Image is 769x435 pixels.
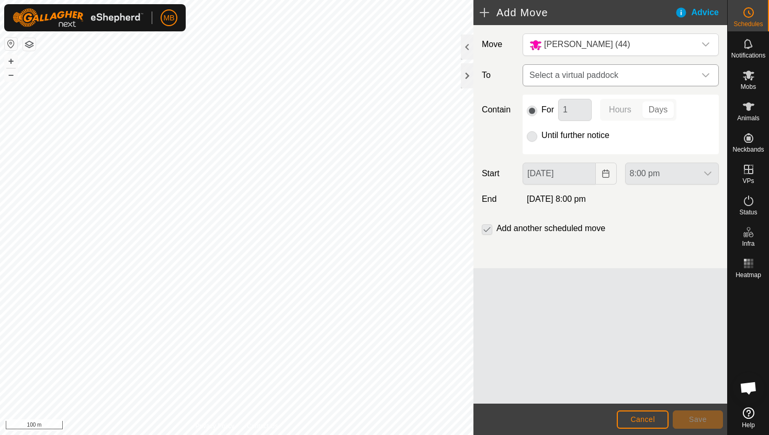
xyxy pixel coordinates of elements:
[478,167,518,180] label: Start
[496,224,605,233] label: Add another scheduled move
[478,64,518,86] label: To
[617,410,669,429] button: Cancel
[737,115,760,121] span: Animals
[544,40,630,49] span: [PERSON_NAME] (44)
[525,65,695,86] span: Select a virtual paddock
[195,421,234,431] a: Privacy Policy
[742,422,755,428] span: Help
[733,372,764,404] div: Open chat
[13,8,143,27] img: Gallagher Logo
[525,34,695,55] span: Angus Pink
[630,415,655,423] span: Cancel
[742,178,754,184] span: VPs
[527,194,586,203] span: [DATE] 8:00 pm
[478,193,518,205] label: End
[673,410,723,429] button: Save
[732,146,764,153] span: Neckbands
[741,84,756,90] span: Mobs
[480,6,675,19] h2: Add Move
[675,6,727,19] div: Advice
[739,209,757,215] span: Status
[733,21,763,27] span: Schedules
[247,421,278,431] a: Contact Us
[596,163,617,185] button: Choose Date
[695,65,716,86] div: dropdown trigger
[23,38,36,51] button: Map Layers
[736,272,761,278] span: Heatmap
[731,52,765,59] span: Notifications
[478,104,518,116] label: Contain
[541,131,609,140] label: Until further notice
[5,68,17,81] button: –
[695,34,716,55] div: dropdown trigger
[742,241,754,247] span: Infra
[728,403,769,432] a: Help
[689,415,707,423] span: Save
[478,33,518,56] label: Move
[541,106,554,114] label: For
[164,13,175,24] span: MB
[5,38,17,50] button: Reset Map
[5,55,17,67] button: +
